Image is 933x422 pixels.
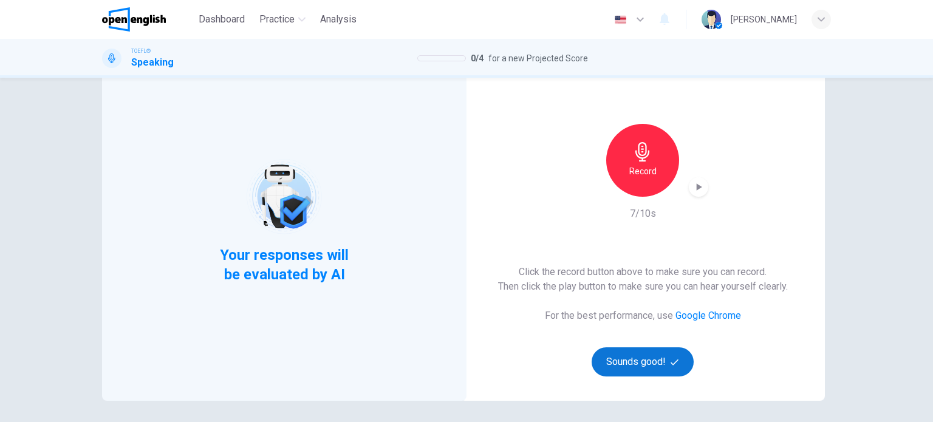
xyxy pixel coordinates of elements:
[592,347,694,376] button: Sounds good!
[211,245,358,284] span: Your responses will be evaluated by AI
[259,12,295,27] span: Practice
[630,206,656,221] h6: 7/10s
[131,47,151,55] span: TOEFL®
[199,12,245,27] span: Dashboard
[315,9,361,30] button: Analysis
[471,51,484,66] span: 0 / 4
[131,55,174,70] h1: Speaking
[498,265,788,294] h6: Click the record button above to make sure you can record. Then click the play button to make sur...
[675,310,741,321] a: Google Chrome
[194,9,250,30] button: Dashboard
[629,164,657,179] h6: Record
[102,7,194,32] a: OpenEnglish logo
[488,51,588,66] span: for a new Projected Score
[545,308,741,323] h6: For the best performance, use
[245,158,323,235] img: robot icon
[731,12,797,27] div: [PERSON_NAME]
[613,15,628,24] img: en
[255,9,310,30] button: Practice
[102,7,166,32] img: OpenEnglish logo
[320,12,357,27] span: Analysis
[702,10,721,29] img: Profile picture
[606,124,679,197] button: Record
